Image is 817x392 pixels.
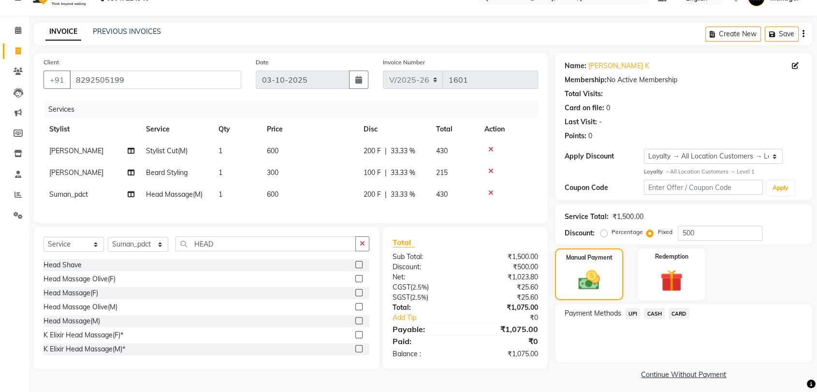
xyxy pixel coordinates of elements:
[267,168,278,177] span: 300
[44,118,140,140] th: Stylist
[44,58,59,67] label: Client
[412,293,426,301] span: 2.5%
[45,23,81,41] a: INVOICE
[267,190,278,199] span: 600
[44,330,123,340] div: K Elixir Head Massage(F)*
[644,308,665,319] span: CASH
[391,189,415,200] span: 33.33 %
[565,103,604,113] div: Card on file:
[565,61,586,71] div: Name:
[385,282,466,292] div: ( )
[146,146,188,155] span: Stylist Cut(M)
[599,117,602,127] div: -
[565,308,621,319] span: Payment Methods
[385,146,387,156] span: |
[466,335,546,347] div: ₹0
[385,313,479,323] a: Add Tip
[256,58,269,67] label: Date
[49,190,88,199] span: Suman_pdct
[44,288,98,298] div: Head Massage(F)
[49,146,103,155] span: [PERSON_NAME]
[70,71,241,89] input: Search by Name/Mobile/Email/Code
[479,313,545,323] div: ₹0
[213,118,261,140] th: Qty
[588,61,649,71] a: [PERSON_NAME] K
[412,283,427,291] span: 2.5%
[565,117,597,127] div: Last Visit:
[93,27,161,36] a: PREVIOUS INVOICES
[466,349,546,359] div: ₹1,075.00
[383,58,425,67] label: Invoice Number
[44,71,71,89] button: +91
[565,151,644,161] div: Apply Discount
[644,168,802,176] div: All Location Customers → Level 1
[644,168,670,175] strong: Loyalty →
[466,282,546,292] div: ₹25.60
[466,292,546,303] div: ₹25.60
[466,252,546,262] div: ₹1,500.00
[385,262,466,272] div: Discount:
[261,118,358,140] th: Price
[466,262,546,272] div: ₹500.00
[44,101,545,118] div: Services
[436,146,448,155] span: 430
[391,168,415,178] span: 33.33 %
[44,344,125,354] div: K Elixir Head Massage(M)*
[385,349,466,359] div: Balance :
[219,168,222,177] span: 1
[565,183,644,193] div: Coupon Code
[385,292,466,303] div: ( )
[466,323,546,335] div: ₹1,075.00
[466,272,546,282] div: ₹1,023.80
[436,190,448,199] span: 430
[44,274,116,284] div: Head Massage Olive(F)
[391,146,415,156] span: 33.33 %
[385,335,466,347] div: Paid:
[588,131,592,141] div: 0
[140,118,213,140] th: Service
[44,302,117,312] div: Head Massage Olive(M)
[565,131,586,141] div: Points:
[385,168,387,178] span: |
[613,212,643,222] div: ₹1,500.00
[653,267,689,295] img: _gift.svg
[765,27,799,42] button: Save
[644,180,763,195] input: Enter Offer / Coupon Code
[146,190,203,199] span: Head Massage(M)
[44,316,100,326] div: Head Massage(M)
[612,228,642,236] label: Percentage
[606,103,610,113] div: 0
[565,212,609,222] div: Service Total:
[655,252,688,261] label: Redemption
[571,268,606,292] img: _cash.svg
[385,272,466,282] div: Net:
[557,370,810,380] a: Continue Without Payment
[385,323,466,335] div: Payable:
[364,146,381,156] span: 200 F
[479,118,538,140] th: Action
[393,237,415,247] span: Total
[393,293,410,302] span: SGST
[565,89,603,99] div: Total Visits:
[358,118,430,140] th: Disc
[767,181,794,195] button: Apply
[625,308,640,319] span: UPI
[267,146,278,155] span: 600
[385,252,466,262] div: Sub Total:
[219,146,222,155] span: 1
[657,228,672,236] label: Fixed
[44,260,82,270] div: Head Shave
[364,189,381,200] span: 200 F
[393,283,410,291] span: CGST
[466,303,546,313] div: ₹1,075.00
[146,168,188,177] span: Beard Styling
[436,168,448,177] span: 215
[385,303,466,313] div: Total:
[430,118,479,140] th: Total
[565,228,595,238] div: Discount:
[385,189,387,200] span: |
[49,168,103,177] span: [PERSON_NAME]
[219,190,222,199] span: 1
[565,75,607,85] div: Membership:
[175,236,356,251] input: Search or Scan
